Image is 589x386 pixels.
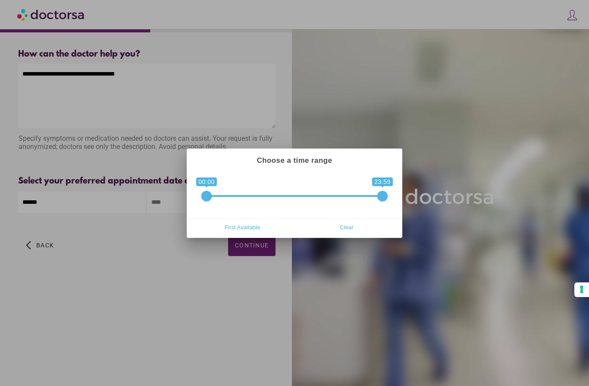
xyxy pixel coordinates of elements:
[190,221,294,234] button: First Available
[297,221,396,234] span: Clear
[193,221,292,234] span: First Available
[372,177,393,186] span: 23:59
[294,221,399,234] button: Clear
[257,156,332,165] strong: Choose a time range
[574,282,589,297] button: Your consent preferences for tracking technologies
[196,177,217,186] span: 00:00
